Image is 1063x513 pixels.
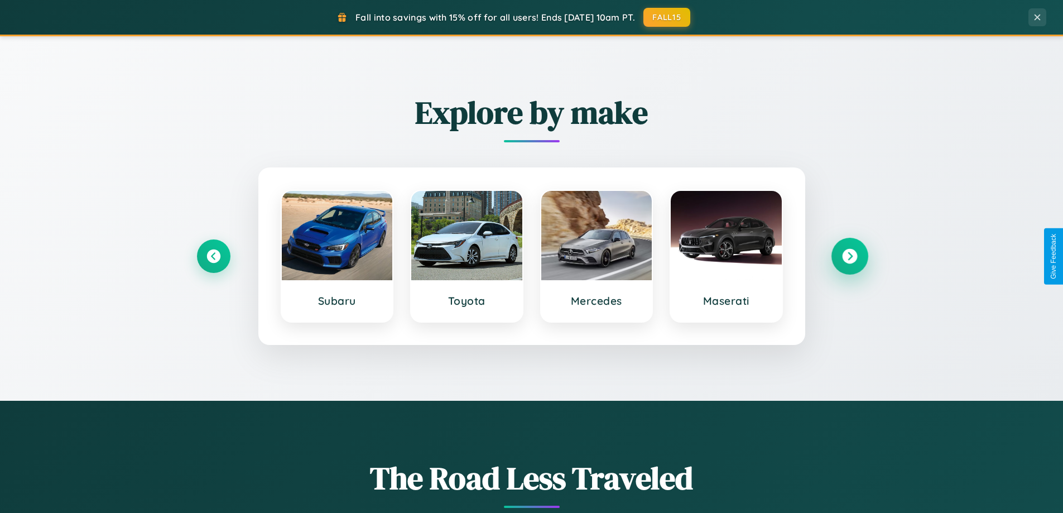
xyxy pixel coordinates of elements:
[552,294,641,308] h3: Mercedes
[682,294,771,308] h3: Maserati
[197,91,867,134] h2: Explore by make
[293,294,382,308] h3: Subaru
[197,457,867,500] h1: The Road Less Traveled
[355,12,635,23] span: Fall into savings with 15% off for all users! Ends [DATE] 10am PT.
[422,294,511,308] h3: Toyota
[1050,234,1057,279] div: Give Feedback
[643,8,690,27] button: FALL15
